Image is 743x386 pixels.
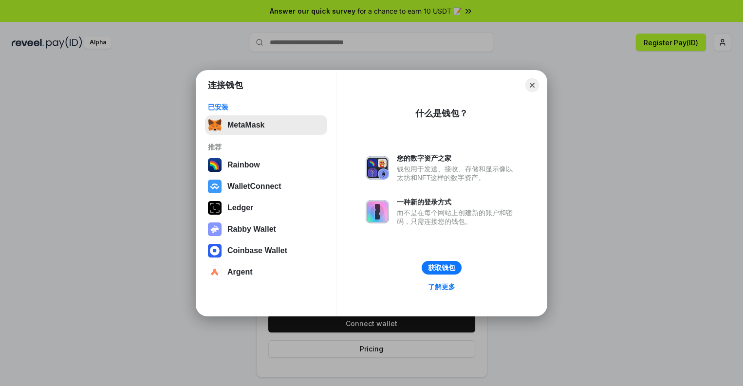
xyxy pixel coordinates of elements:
img: svg+xml,%3Csvg%20width%3D%22120%22%20height%3D%22120%22%20viewBox%3D%220%200%20120%20120%22%20fil... [208,158,222,172]
img: svg+xml,%3Csvg%20width%3D%2228%22%20height%3D%2228%22%20viewBox%3D%220%200%2028%2028%22%20fill%3D... [208,265,222,279]
button: 获取钱包 [422,261,462,275]
button: Rainbow [205,155,327,175]
div: 什么是钱包？ [415,108,468,119]
img: svg+xml,%3Csvg%20xmlns%3D%22http%3A%2F%2Fwww.w3.org%2F2000%2Fsvg%22%20fill%3D%22none%22%20viewBox... [208,222,222,236]
button: Argent [205,262,327,282]
div: WalletConnect [227,182,281,191]
div: Coinbase Wallet [227,246,287,255]
button: Close [525,78,539,92]
div: MetaMask [227,121,264,129]
div: 推荐 [208,143,324,151]
div: 而不是在每个网站上创建新的账户和密码，只需连接您的钱包。 [397,208,518,226]
button: MetaMask [205,115,327,135]
div: 钱包用于发送、接收、存储和显示像以太坊和NFT这样的数字资产。 [397,165,518,182]
div: 获取钱包 [428,263,455,272]
button: Coinbase Wallet [205,241,327,260]
button: WalletConnect [205,177,327,196]
div: 您的数字资产之家 [397,154,518,163]
div: 已安装 [208,103,324,111]
div: 一种新的登录方式 [397,198,518,206]
div: Argent [227,268,253,276]
button: Ledger [205,198,327,218]
h1: 连接钱包 [208,79,243,91]
img: svg+xml,%3Csvg%20width%3D%2228%22%20height%3D%2228%22%20viewBox%3D%220%200%2028%2028%22%20fill%3D... [208,244,222,257]
img: svg+xml,%3Csvg%20width%3D%2228%22%20height%3D%2228%22%20viewBox%3D%220%200%2028%2028%22%20fill%3D... [208,180,222,193]
img: svg+xml,%3Csvg%20xmlns%3D%22http%3A%2F%2Fwww.w3.org%2F2000%2Fsvg%22%20width%3D%2228%22%20height%3... [208,201,222,215]
img: svg+xml,%3Csvg%20xmlns%3D%22http%3A%2F%2Fwww.w3.org%2F2000%2Fsvg%22%20fill%3D%22none%22%20viewBox... [366,200,389,223]
div: Rabby Wallet [227,225,276,234]
img: svg+xml,%3Csvg%20fill%3D%22none%22%20height%3D%2233%22%20viewBox%3D%220%200%2035%2033%22%20width%... [208,118,222,132]
img: svg+xml,%3Csvg%20xmlns%3D%22http%3A%2F%2Fwww.w3.org%2F2000%2Fsvg%22%20fill%3D%22none%22%20viewBox... [366,156,389,180]
div: Rainbow [227,161,260,169]
div: Ledger [227,203,253,212]
button: Rabby Wallet [205,220,327,239]
div: 了解更多 [428,282,455,291]
a: 了解更多 [422,280,461,293]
